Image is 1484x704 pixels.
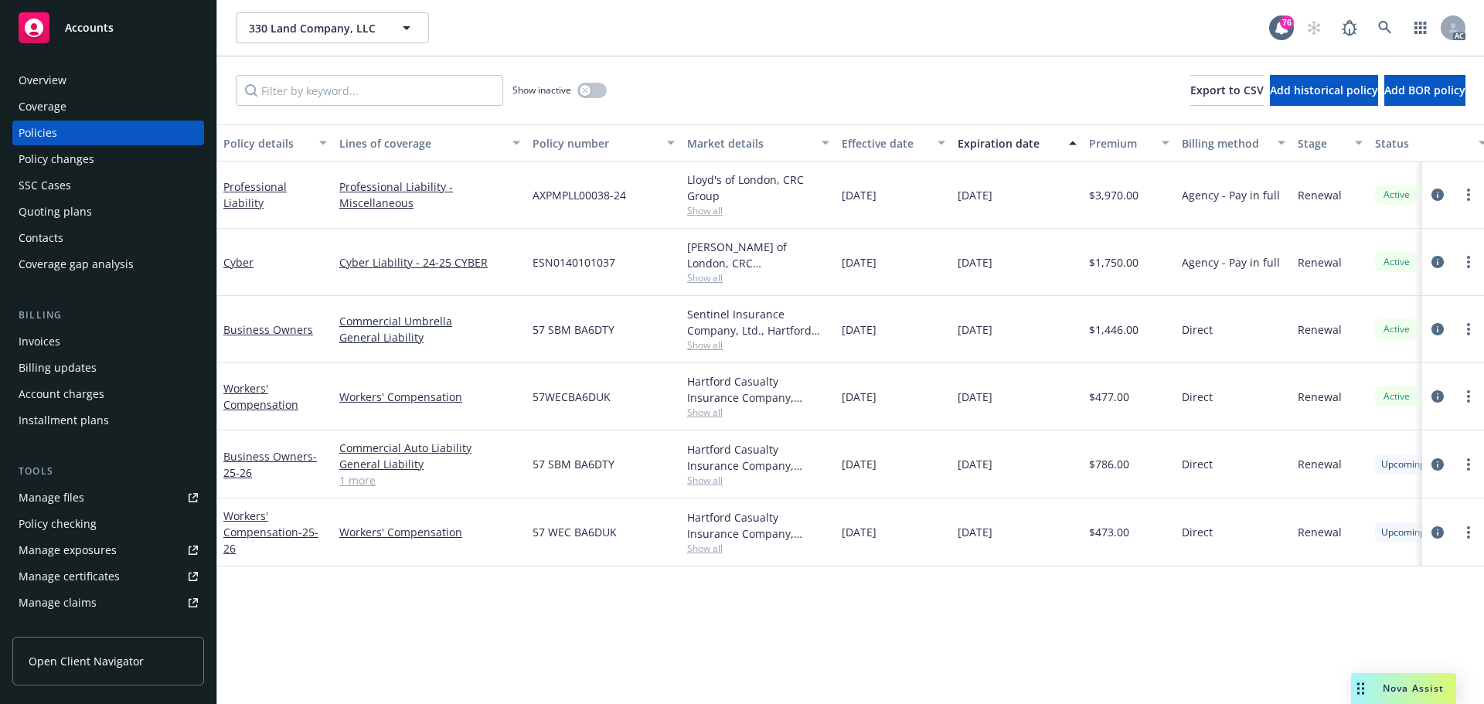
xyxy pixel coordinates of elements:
span: Show all [687,338,829,352]
div: Policy checking [19,512,97,536]
button: Effective date [836,124,951,162]
span: Show all [687,406,829,419]
span: Direct [1182,321,1213,338]
div: Effective date [842,135,928,151]
span: $473.00 [1089,524,1129,540]
button: Expiration date [951,124,1083,162]
button: Market details [681,124,836,162]
span: Renewal [1298,187,1342,203]
div: Policy details [223,135,310,151]
div: Manage exposures [19,538,117,563]
span: Accounts [65,22,114,34]
button: Policy details [217,124,333,162]
span: Show all [687,204,829,217]
span: [DATE] [842,456,876,472]
a: circleInformation [1428,523,1447,542]
span: Add BOR policy [1384,83,1465,97]
button: Export to CSV [1190,75,1264,106]
span: Open Client Navigator [29,653,144,669]
div: Drag to move [1351,673,1370,704]
a: circleInformation [1428,455,1447,474]
span: [DATE] [842,389,876,405]
span: $786.00 [1089,456,1129,472]
a: circleInformation [1428,253,1447,271]
div: Manage certificates [19,564,120,589]
span: Active [1381,255,1412,269]
div: Billing [12,308,204,323]
div: Hartford Casualty Insurance Company, Hartford Insurance Group [687,441,829,474]
span: 57WECBA6DUK [533,389,611,405]
a: more [1459,387,1478,406]
div: Quoting plans [19,199,92,224]
a: General Liability [339,456,520,472]
a: circleInformation [1428,387,1447,406]
a: Quoting plans [12,199,204,224]
a: Account charges [12,382,204,406]
span: Show inactive [512,83,571,97]
a: more [1459,253,1478,271]
button: Policy number [526,124,681,162]
div: Billing method [1182,135,1268,151]
span: 57 SBM BA6DTY [533,456,614,472]
a: more [1459,523,1478,542]
a: Commercial Umbrella [339,313,520,329]
a: Report a Bug [1334,12,1365,43]
div: Status [1375,135,1469,151]
a: Business Owners [223,449,317,480]
div: Installment plans [19,408,109,433]
button: Add historical policy [1270,75,1378,106]
a: Start snowing [1298,12,1329,43]
a: Commercial Auto Liability [339,440,520,456]
a: Manage files [12,485,204,510]
a: circleInformation [1428,320,1447,338]
div: Lloyd's of London, CRC Group [687,172,829,204]
span: $477.00 [1089,389,1129,405]
span: Show all [687,542,829,555]
span: Agency - Pay in full [1182,254,1280,270]
span: Renewal [1298,456,1342,472]
span: Active [1381,389,1412,403]
span: Renewal [1298,321,1342,338]
div: Manage files [19,485,84,510]
div: Hartford Casualty Insurance Company, Hartford Insurance Group [687,373,829,406]
span: Upcoming [1381,525,1425,539]
a: Manage claims [12,590,204,615]
div: Manage BORs [19,617,91,641]
span: - 25-26 [223,449,317,480]
span: Manage exposures [12,538,204,563]
a: more [1459,320,1478,338]
a: Manage certificates [12,564,204,589]
div: Policy number [533,135,658,151]
span: [DATE] [842,254,876,270]
span: [DATE] [958,254,992,270]
span: [DATE] [842,524,876,540]
a: Installment plans [12,408,204,433]
a: Professional Liability [223,179,287,210]
a: Workers' Compensation [339,389,520,405]
div: Invoices [19,329,60,354]
span: Direct [1182,389,1213,405]
div: Account charges [19,382,104,406]
button: Stage [1292,124,1369,162]
a: Policies [12,121,204,145]
a: more [1459,185,1478,204]
button: 330 Land Company, LLC [236,12,429,43]
a: General Liability [339,329,520,345]
a: Accounts [12,6,204,49]
span: ESN0140101037 [533,254,615,270]
span: 330 Land Company, LLC [249,20,383,36]
div: Hartford Casualty Insurance Company, Hartford Insurance Group [687,509,829,542]
div: Overview [19,68,66,93]
span: Active [1381,188,1412,202]
div: Expiration date [958,135,1060,151]
span: $3,970.00 [1089,187,1139,203]
span: AXPMPLL00038-24 [533,187,626,203]
span: 57 SBM BA6DTY [533,321,614,338]
a: Cyber Liability - 24-25 CYBER [339,254,520,270]
div: Manage claims [19,590,97,615]
input: Filter by keyword... [236,75,503,106]
a: Professional Liability - Miscellaneous [339,179,520,211]
span: 57 WEC BA6DUK [533,524,617,540]
span: [DATE] [958,187,992,203]
a: Manage BORs [12,617,204,641]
